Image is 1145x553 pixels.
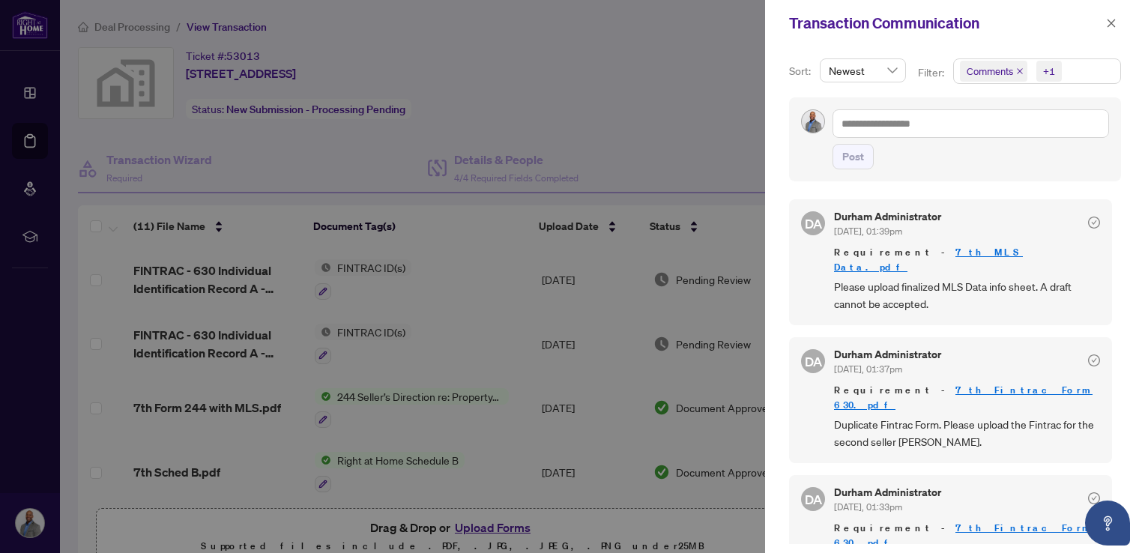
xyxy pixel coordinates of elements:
[834,349,941,360] h5: Durham Administrator
[804,489,822,509] span: DA
[834,383,1100,413] span: Requirement -
[829,59,897,82] span: Newest
[834,487,941,498] h5: Durham Administrator
[804,351,822,371] span: DA
[834,522,1093,549] a: 7th Fintrac Form 630.pdf
[1085,501,1130,546] button: Open asap
[802,110,824,133] img: Profile Icon
[1088,354,1100,366] span: check-circle
[834,363,902,375] span: [DATE], 01:37pm
[804,213,822,233] span: DA
[789,63,814,79] p: Sort:
[960,61,1027,82] span: Comments
[1088,492,1100,504] span: check-circle
[967,64,1013,79] span: Comments
[1106,18,1117,28] span: close
[834,501,902,513] span: [DATE], 01:33pm
[834,211,941,222] h5: Durham Administrator
[1016,67,1024,75] span: close
[1043,64,1055,79] div: +1
[834,416,1100,451] span: Duplicate Fintrac Form. Please upload the Fintrac for the second seller [PERSON_NAME].
[834,245,1100,275] span: Requirement -
[833,144,874,169] button: Post
[789,12,1102,34] div: Transaction Communication
[918,64,946,81] p: Filter:
[834,521,1100,551] span: Requirement -
[1088,217,1100,229] span: check-circle
[834,384,1093,411] a: 7th Fintrac Form 630.pdf
[834,278,1100,313] span: Please upload finalized MLS Data info sheet. A draft cannot be accepted.
[834,226,902,237] span: [DATE], 01:39pm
